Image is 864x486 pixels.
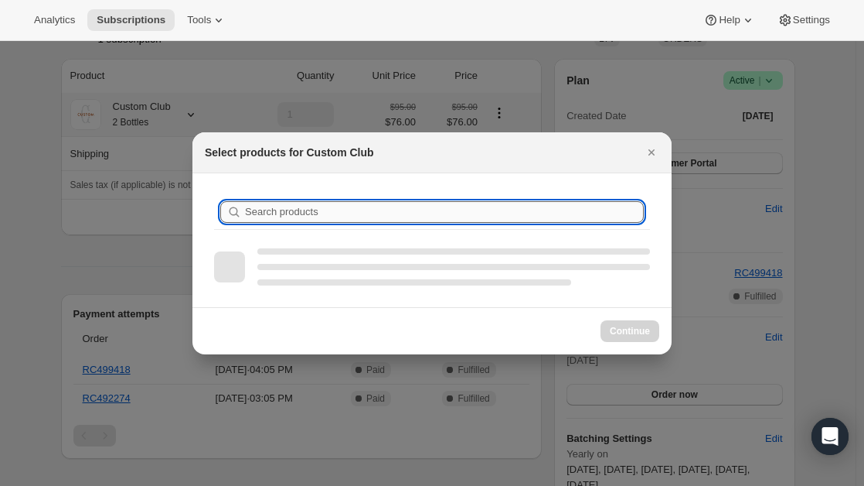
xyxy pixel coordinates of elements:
[178,9,236,31] button: Tools
[205,145,374,160] h2: Select products for Custom Club
[694,9,764,31] button: Help
[25,9,84,31] button: Analytics
[245,201,644,223] input: Search products
[641,142,662,163] button: Close
[811,418,849,455] div: Open Intercom Messenger
[719,14,740,26] span: Help
[187,14,211,26] span: Tools
[793,14,830,26] span: Settings
[87,9,175,31] button: Subscriptions
[34,14,75,26] span: Analytics
[768,9,839,31] button: Settings
[97,14,165,26] span: Subscriptions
